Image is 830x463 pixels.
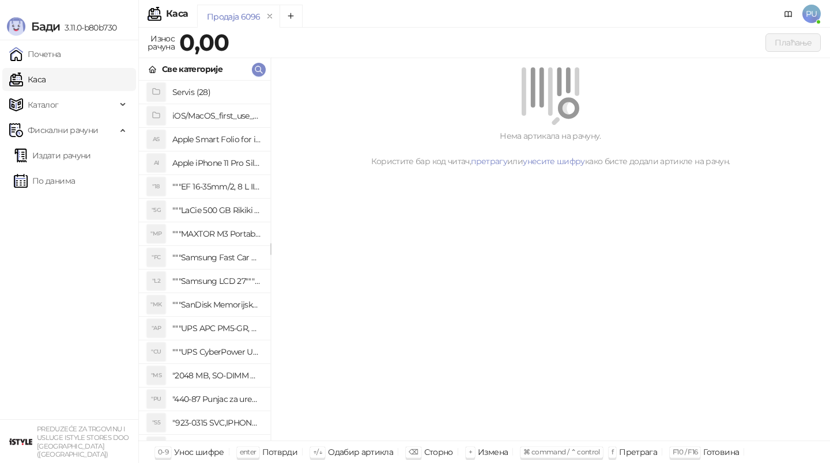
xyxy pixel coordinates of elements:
[172,201,261,219] h4: """LaCie 500 GB Rikiki USB 3.0 / Ultra Compact & Resistant aluminum / USB 3.0 / 2.5"""""""
[147,366,165,385] div: "MS
[158,447,168,456] span: 0-9
[172,390,261,408] h4: "440-87 Punjac za uredjaje sa micro USB portom 4/1, Stand."
[147,272,165,290] div: "L2
[28,119,98,142] span: Фискални рачуни
[172,343,261,361] h4: """UPS CyberPower UT650EG, 650VA/360W , line-int., s_uko, desktop"""
[166,9,188,18] div: Каса
[172,413,261,432] h4: "923-0315 SVC,IPHONE 5/5S BATTERY REMOVAL TRAY Držač za iPhone sa kojim se otvara display
[313,447,322,456] span: ↑/↓
[147,390,165,408] div: "PU
[9,43,61,66] a: Почетна
[409,447,418,456] span: ⌫
[802,5,821,23] span: PU
[172,248,261,267] h4: """Samsung Fast Car Charge Adapter, brzi auto punja_, boja crna"""
[703,445,739,460] div: Готовина
[147,248,165,267] div: "FC
[147,437,165,456] div: "SD
[147,177,165,196] div: "18
[147,295,165,314] div: "MK
[147,154,165,172] div: AI
[174,445,224,460] div: Унос шифре
[172,366,261,385] h4: "2048 MB, SO-DIMM DDRII, 667 MHz, Napajanje 1,8 0,1 V, Latencija CL5"
[147,343,165,361] div: "CU
[240,447,256,456] span: enter
[147,225,165,243] div: "MP
[37,425,129,458] small: PREDUZEĆE ZA TRGOVINU I USLUGE ISTYLE STORES DOO [GEOGRAPHIC_DATA] ([GEOGRAPHIC_DATA])
[172,83,261,101] h4: Servis (28)
[172,225,261,243] h4: """MAXTOR M3 Portable 2TB 2.5"""" crni eksterni hard disk HX-M201TCB/GM"""
[7,17,25,36] img: Logo
[612,447,613,456] span: f
[172,319,261,337] h4: """UPS APC PM5-GR, Essential Surge Arrest,5 utic_nica"""
[139,81,270,441] div: grid
[14,144,91,167] a: Издати рачуни
[9,68,46,91] a: Каса
[162,63,222,75] div: Све категорије
[280,5,303,28] button: Add tab
[147,319,165,337] div: "AP
[478,445,508,460] div: Измена
[523,156,585,166] a: унесите шифру
[172,437,261,456] h4: "923-0448 SVC,IPHONE,TOURQUE DRIVER KIT .65KGF- CM Šrafciger "
[424,445,453,460] div: Сторно
[262,12,277,21] button: remove
[469,447,472,456] span: +
[172,107,261,125] h4: iOS/MacOS_first_use_assistance (4)
[60,22,116,33] span: 3.11.0-b80b730
[765,33,821,52] button: Плаћање
[207,10,260,23] div: Продаја 6096
[179,28,229,56] strong: 0,00
[172,154,261,172] h4: Apple iPhone 11 Pro Silicone Case - Black
[471,156,507,166] a: претрагу
[619,445,657,460] div: Претрага
[147,201,165,219] div: "5G
[172,130,261,149] h4: Apple Smart Folio for iPad mini (A17 Pro) - Sage
[328,445,393,460] div: Одабир артикла
[147,130,165,149] div: AS
[172,177,261,196] h4: """EF 16-35mm/2, 8 L III USM"""
[779,5,798,23] a: Документација
[147,413,165,432] div: "S5
[31,20,60,33] span: Бади
[673,447,697,456] span: F10 / F16
[145,31,177,54] div: Износ рачуна
[9,430,32,453] img: 64x64-companyLogo-77b92cf4-9946-4f36-9751-bf7bb5fd2c7d.png
[523,447,600,456] span: ⌘ command / ⌃ control
[28,93,59,116] span: Каталог
[172,272,261,290] h4: """Samsung LCD 27"""" C27F390FHUXEN"""
[172,295,261,314] h4: """SanDisk Memorijska kartica 256GB microSDXC sa SD adapterom SDSQXA1-256G-GN6MA - Extreme PLUS, ...
[285,130,816,168] div: Нема артикала на рачуну. Користите бар код читач, или како бисте додали артикле на рачун.
[262,445,298,460] div: Потврди
[14,169,75,192] a: По данима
